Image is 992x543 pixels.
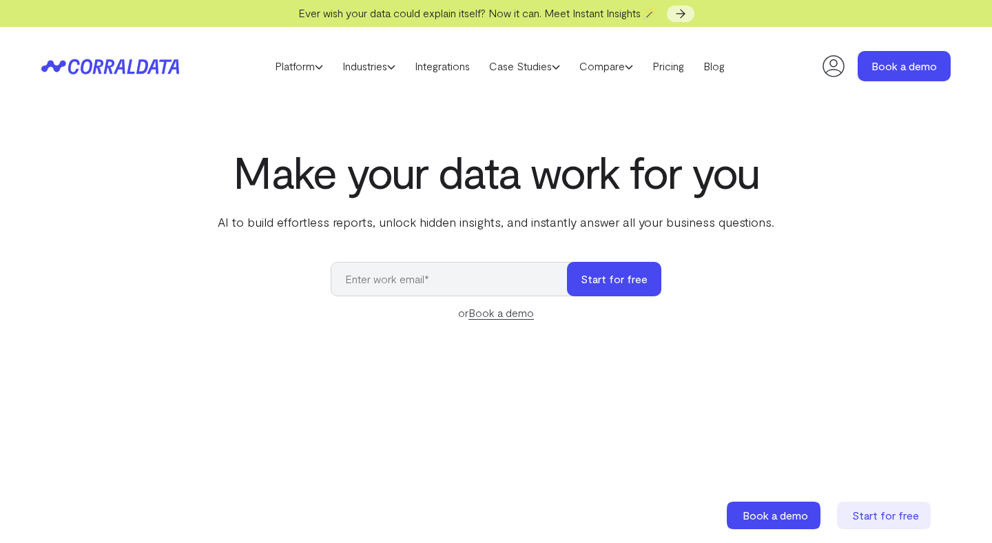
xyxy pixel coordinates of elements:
span: Book a demo [743,509,808,522]
div: or [331,305,661,321]
a: Start for free [837,502,933,529]
a: Pricing [643,56,694,76]
a: Platform [265,56,333,76]
a: Book a demo [727,502,823,529]
input: Enter work email* [331,262,581,296]
h1: Make your data work for you [215,147,777,196]
a: Integrations [405,56,479,76]
a: Case Studies [479,56,570,76]
p: AI to build effortless reports, unlock hidden insights, and instantly answer all your business qu... [215,213,777,231]
a: Blog [694,56,734,76]
span: Start for free [852,509,919,522]
a: Book a demo [858,51,951,81]
a: Industries [333,56,405,76]
a: Book a demo [468,306,534,320]
a: Compare [570,56,643,76]
span: Ever wish your data could explain itself? Now it can. Meet Instant Insights 🪄 [298,6,657,19]
button: Start for free [567,262,661,296]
